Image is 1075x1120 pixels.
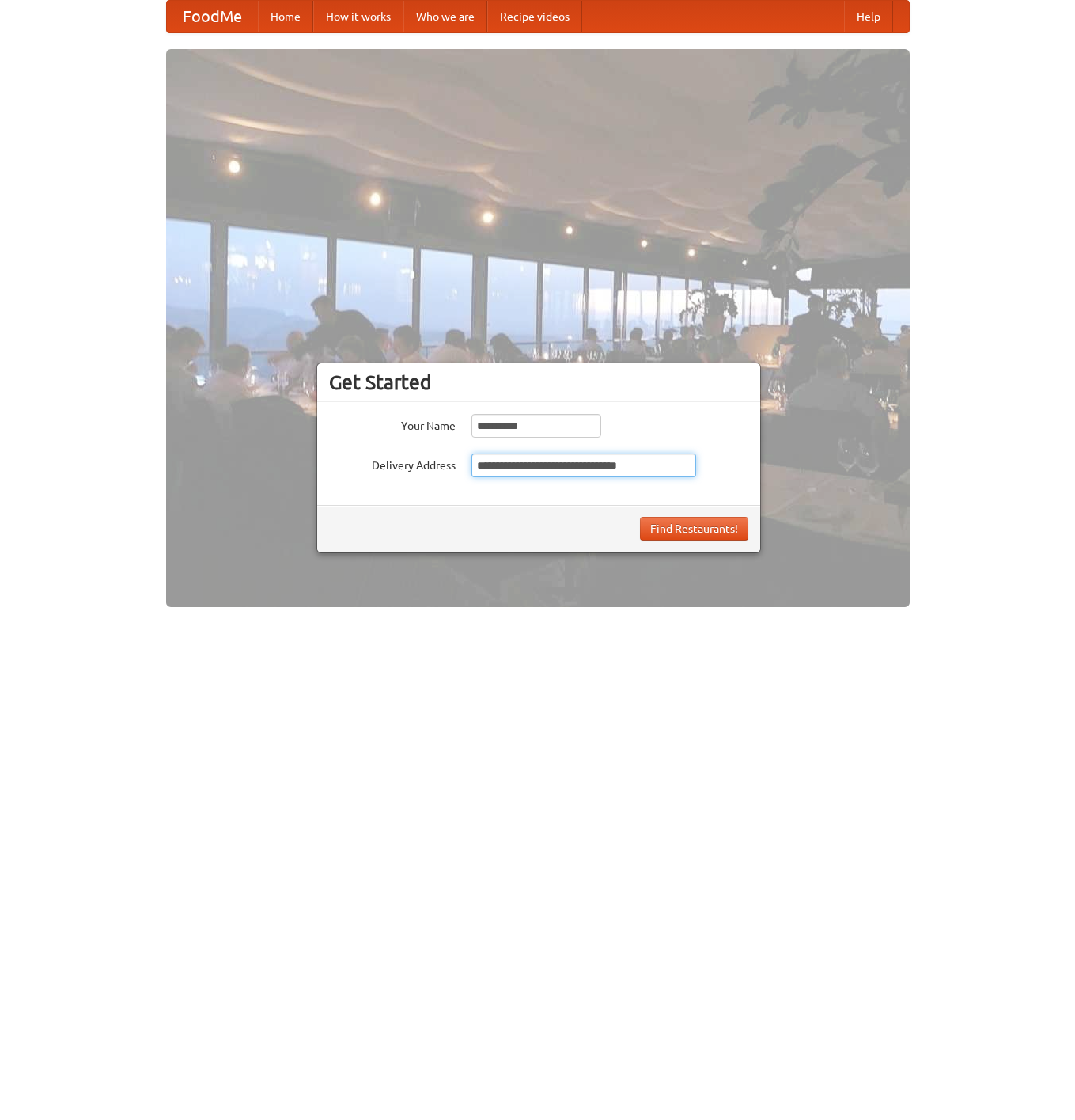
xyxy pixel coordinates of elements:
a: Home [258,1,313,32]
a: FoodMe [167,1,258,32]
label: Your Name [329,414,456,434]
a: Recipe videos [487,1,582,32]
label: Delivery Address [329,454,456,473]
a: Help [844,1,893,32]
button: Find Restaurants! [640,517,748,541]
a: Who we are [403,1,487,32]
h3: Get Started [329,370,748,394]
a: How it works [313,1,403,32]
